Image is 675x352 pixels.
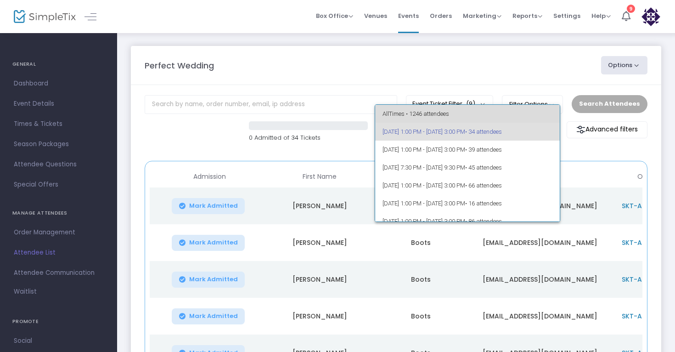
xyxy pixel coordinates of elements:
span: [DATE] 7:30 PM - [DATE] 9:30 PM [382,159,553,176]
span: [DATE] 1:00 PM - [DATE] 3:00 PM [382,176,553,194]
span: All Times • 1246 attendees [382,105,553,123]
span: • 66 attendees [465,182,502,189]
span: [DATE] 1:00 PM - [DATE] 3:00 PM [382,212,553,230]
span: [DATE] 1:00 PM - [DATE] 3:00 PM [382,123,553,141]
span: [DATE] 1:00 PM - [DATE] 3:00 PM [382,141,553,159]
span: • 16 attendees [465,200,502,207]
span: [DATE] 1:00 PM - [DATE] 3:00 PM [382,194,553,212]
span: • 86 attendees [465,218,502,225]
span: • 34 attendees [465,128,502,135]
span: • 39 attendees [465,146,502,153]
span: • 45 attendees [465,164,502,171]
